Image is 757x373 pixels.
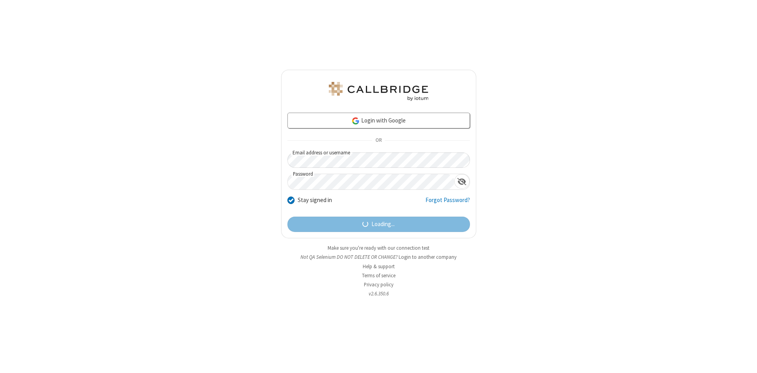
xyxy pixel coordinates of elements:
button: Login to another company [399,253,457,261]
div: Show password [454,174,470,189]
input: Password [288,174,454,189]
label: Stay signed in [298,196,332,205]
button: Loading... [287,217,470,232]
iframe: Chat [737,353,751,367]
input: Email address or username [287,152,470,168]
span: OR [372,135,385,146]
a: Forgot Password? [425,196,470,211]
img: QA Selenium DO NOT DELETE OR CHANGE [327,82,430,101]
a: Privacy policy [364,281,393,288]
a: Help & support [363,263,395,270]
li: v2.6.350.6 [281,290,476,297]
a: Make sure you're ready with our connection test [328,245,429,251]
img: google-icon.png [351,117,360,125]
a: Login with Google [287,113,470,128]
a: Terms of service [362,272,395,279]
li: Not QA Selenium DO NOT DELETE OR CHANGE? [281,253,476,261]
span: Loading... [371,220,395,229]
